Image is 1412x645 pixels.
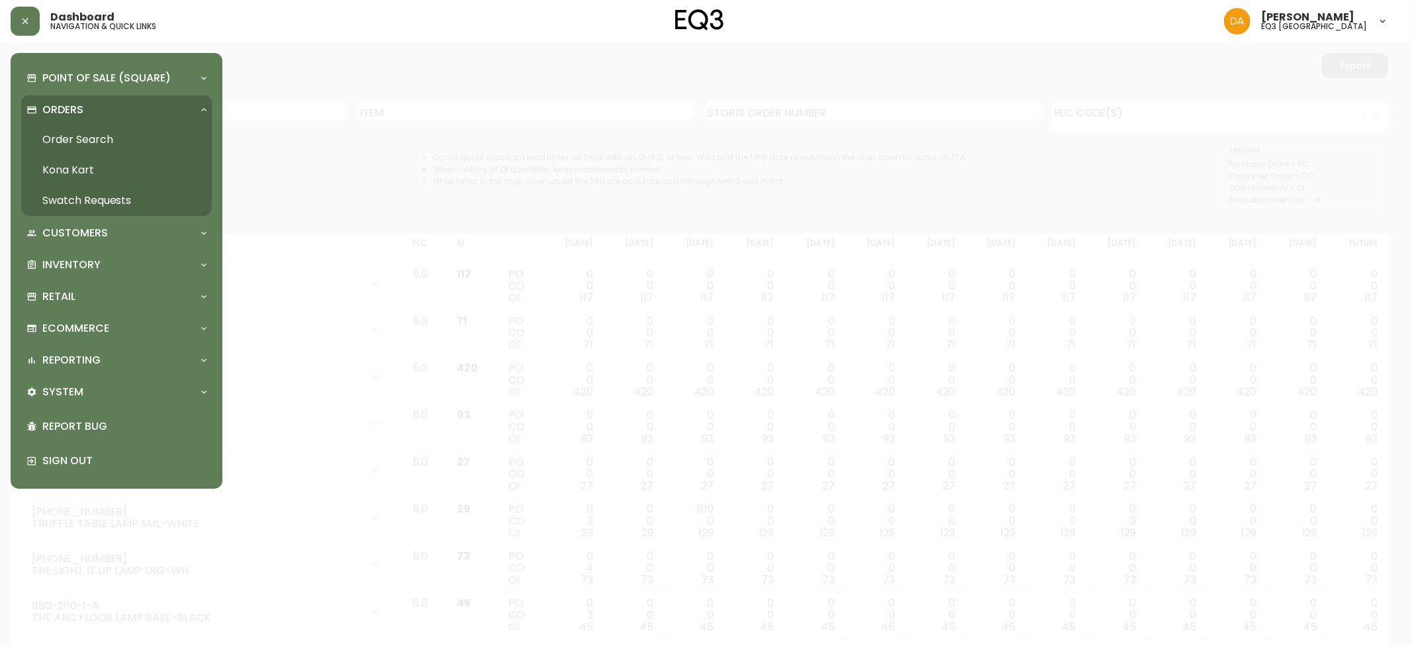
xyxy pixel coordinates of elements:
a: Swatch Requests [21,185,212,216]
div: Retail [21,282,212,311]
p: Customers [42,226,108,240]
div: Point of Sale (Square) [21,64,212,93]
a: Order Search [21,124,212,155]
div: System [21,377,212,407]
a: Kona Kart [21,155,212,185]
h5: navigation & quick links [50,23,156,30]
div: Sign Out [21,444,212,478]
span: Dashboard [50,12,115,23]
img: dd1a7e8db21a0ac8adbf82b84ca05374 [1224,8,1250,34]
p: Point of Sale (Square) [42,71,171,85]
div: Inventory [21,250,212,279]
div: Report Bug [21,409,212,444]
p: Retail [42,289,75,304]
p: Sign Out [42,454,207,468]
p: System [42,385,83,399]
p: Reporting [42,353,101,368]
h5: eq3 [GEOGRAPHIC_DATA] [1261,23,1367,30]
div: Customers [21,219,212,248]
p: Inventory [42,258,101,272]
p: Report Bug [42,419,207,434]
span: [PERSON_NAME] [1261,12,1354,23]
div: Reporting [21,346,212,375]
p: Orders [42,103,83,117]
div: Orders [21,95,212,124]
div: Ecommerce [21,314,212,343]
p: Ecommerce [42,321,109,336]
img: logo [675,9,724,30]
